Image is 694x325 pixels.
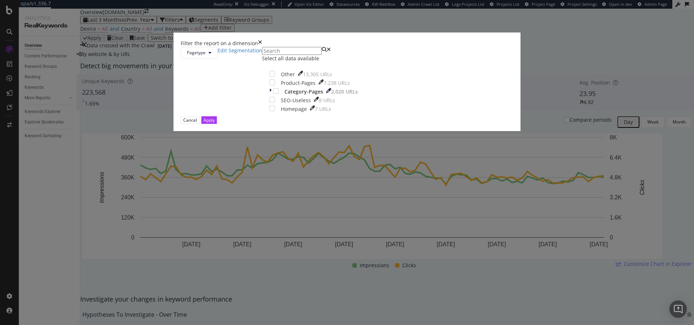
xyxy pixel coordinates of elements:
[204,117,215,123] div: Apply
[303,71,332,78] div: 13,305 URLs
[181,47,218,58] button: Pagetype
[319,97,335,104] div: 8 URLs
[262,55,365,62] div: Select all data available
[187,49,206,56] span: Pagetype
[181,40,258,47] div: Filter the report on a dimension
[331,88,358,95] div: 2,020 URLs
[281,97,311,104] div: SEO-Useless
[218,47,262,58] a: Edit Segmentation
[201,116,217,124] button: Apply
[173,32,520,131] div: modal
[181,116,200,124] button: Cancel
[258,40,262,47] div: times
[281,105,307,113] div: Homepage
[284,88,323,95] div: Category-Pages
[324,79,350,87] div: 7,238 URLs
[183,117,197,123] div: Cancel
[669,300,687,318] div: Open Intercom Messenger
[281,71,295,78] div: Other
[262,47,322,55] input: Search
[315,105,331,113] div: 7 URLs
[281,79,316,87] div: Product-Pages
